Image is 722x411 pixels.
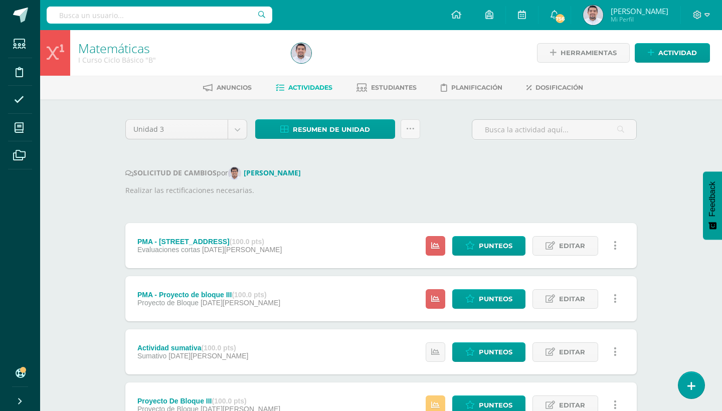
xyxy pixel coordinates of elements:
a: Punteos [452,342,525,362]
strong: SOLICITUD DE CAMBIOS [125,168,217,177]
span: Actividades [288,84,332,91]
strong: (100.0 pts) [230,238,264,246]
img: 704bf62b5f4888b8706c21623bdacf21.png [228,167,241,180]
span: [DATE][PERSON_NAME] [201,299,280,307]
span: Punteos [479,343,512,361]
span: Anuncios [217,84,252,91]
span: Resumen de unidad [293,120,370,139]
a: Planificación [441,80,502,96]
button: Feedback - Mostrar encuesta [703,171,722,240]
span: Actividad [658,44,697,62]
a: Dosificación [526,80,583,96]
a: Actividades [276,80,332,96]
a: Actividad [635,43,710,63]
p: Realizar las rectificaciones necesarias. [125,185,637,196]
span: Dosificación [535,84,583,91]
strong: (100.0 pts) [212,397,246,405]
input: Busca la actividad aquí... [472,120,636,139]
span: Feedback [708,181,717,217]
span: [PERSON_NAME] [611,6,668,16]
h1: Matemáticas [78,41,279,55]
div: PMA - [STREET_ADDRESS] [137,238,282,246]
a: Estudiantes [356,80,417,96]
span: Proyecto de Bloque [137,299,199,307]
span: Planificación [451,84,502,91]
span: Punteos [479,237,512,255]
span: Herramientas [561,44,617,62]
a: Anuncios [203,80,252,96]
span: [DATE][PERSON_NAME] [168,352,248,360]
a: [PERSON_NAME] [228,168,305,177]
a: Unidad 3 [126,120,247,139]
strong: [PERSON_NAME] [244,168,301,177]
div: Proyecto De Bloque III [137,397,280,405]
span: Editar [559,290,585,308]
span: Sumativo [137,352,166,360]
a: Herramientas [537,43,630,63]
span: 756 [555,13,566,24]
span: [DATE][PERSON_NAME] [202,246,282,254]
div: por [125,167,637,180]
img: 128a2339fae2614ebf483c496f84f6fa.png [583,5,603,25]
span: Estudiantes [371,84,417,91]
span: Editar [559,237,585,255]
div: Actividad sumativa [137,344,248,352]
span: Editar [559,343,585,361]
a: Punteos [452,236,525,256]
strong: (100.0 pts) [232,291,266,299]
strong: (100.0 pts) [202,344,236,352]
span: Mi Perfil [611,15,668,24]
a: Matemáticas [78,40,150,57]
div: I Curso Ciclo Básico 'B' [78,55,279,65]
span: Unidad 3 [133,120,220,139]
span: Evaluaciones cortas [137,246,200,254]
span: Punteos [479,290,512,308]
a: Resumen de unidad [255,119,395,139]
a: Punteos [452,289,525,309]
img: 128a2339fae2614ebf483c496f84f6fa.png [291,43,311,63]
input: Busca un usuario... [47,7,272,24]
div: PMA - Proyecto de bloque III [137,291,280,299]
